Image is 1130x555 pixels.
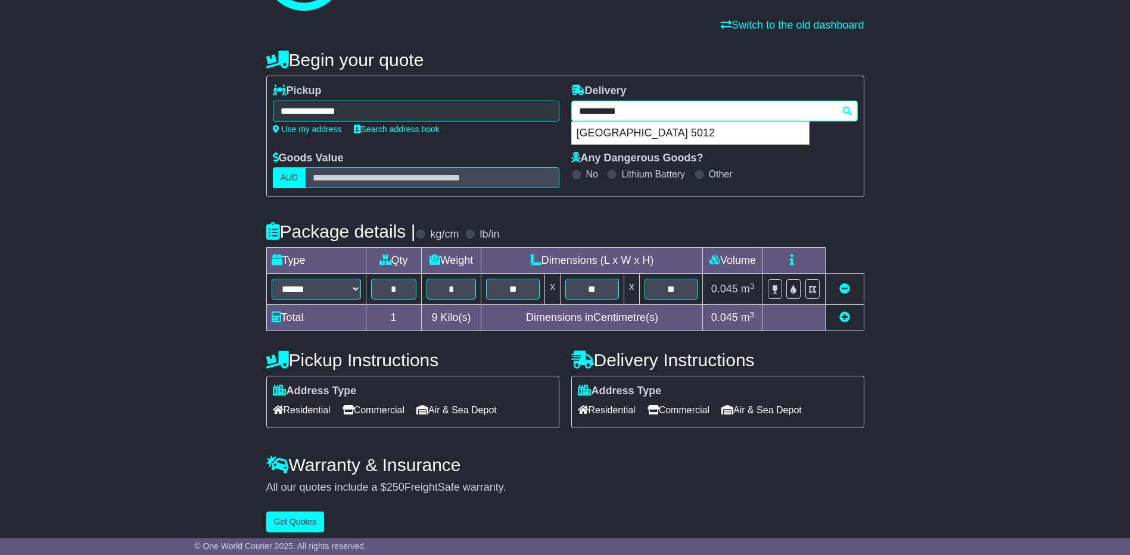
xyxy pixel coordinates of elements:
[709,169,733,180] label: Other
[366,305,421,331] td: 1
[266,455,864,475] h4: Warranty & Insurance
[387,481,404,493] span: 250
[273,401,331,419] span: Residential
[266,248,366,274] td: Type
[194,541,366,551] span: © One World Courier 2025. All rights reserved.
[481,305,703,331] td: Dimensions in Centimetre(s)
[578,401,636,419] span: Residential
[266,222,416,241] h4: Package details |
[721,401,802,419] span: Air & Sea Depot
[266,305,366,331] td: Total
[273,85,322,98] label: Pickup
[624,274,639,305] td: x
[572,122,809,145] div: [GEOGRAPHIC_DATA] 5012
[711,311,738,323] span: 0.045
[266,350,559,370] h4: Pickup Instructions
[480,228,499,241] label: lb/in
[266,481,864,494] div: All our quotes include a $ FreightSafe warranty.
[421,248,481,274] td: Weight
[571,350,864,370] h4: Delivery Instructions
[421,305,481,331] td: Kilo(s)
[545,274,561,305] td: x
[354,124,440,134] a: Search address book
[586,169,598,180] label: No
[266,512,325,532] button: Get Quotes
[571,152,703,165] label: Any Dangerous Goods?
[266,50,864,70] h4: Begin your quote
[839,283,850,295] a: Remove this item
[571,101,858,121] typeahead: Please provide city
[721,19,864,31] a: Switch to the old dashboard
[711,283,738,295] span: 0.045
[273,385,357,398] label: Address Type
[343,401,404,419] span: Commercial
[366,248,421,274] td: Qty
[481,248,703,274] td: Dimensions (L x W x H)
[741,283,755,295] span: m
[741,311,755,323] span: m
[621,169,685,180] label: Lithium Battery
[648,401,709,419] span: Commercial
[430,228,459,241] label: kg/cm
[416,401,497,419] span: Air & Sea Depot
[750,282,755,291] sup: 3
[750,310,755,319] sup: 3
[839,311,850,323] a: Add new item
[431,311,437,323] span: 9
[273,167,306,188] label: AUD
[273,152,344,165] label: Goods Value
[273,124,342,134] a: Use my address
[571,85,627,98] label: Delivery
[578,385,662,398] label: Address Type
[703,248,762,274] td: Volume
